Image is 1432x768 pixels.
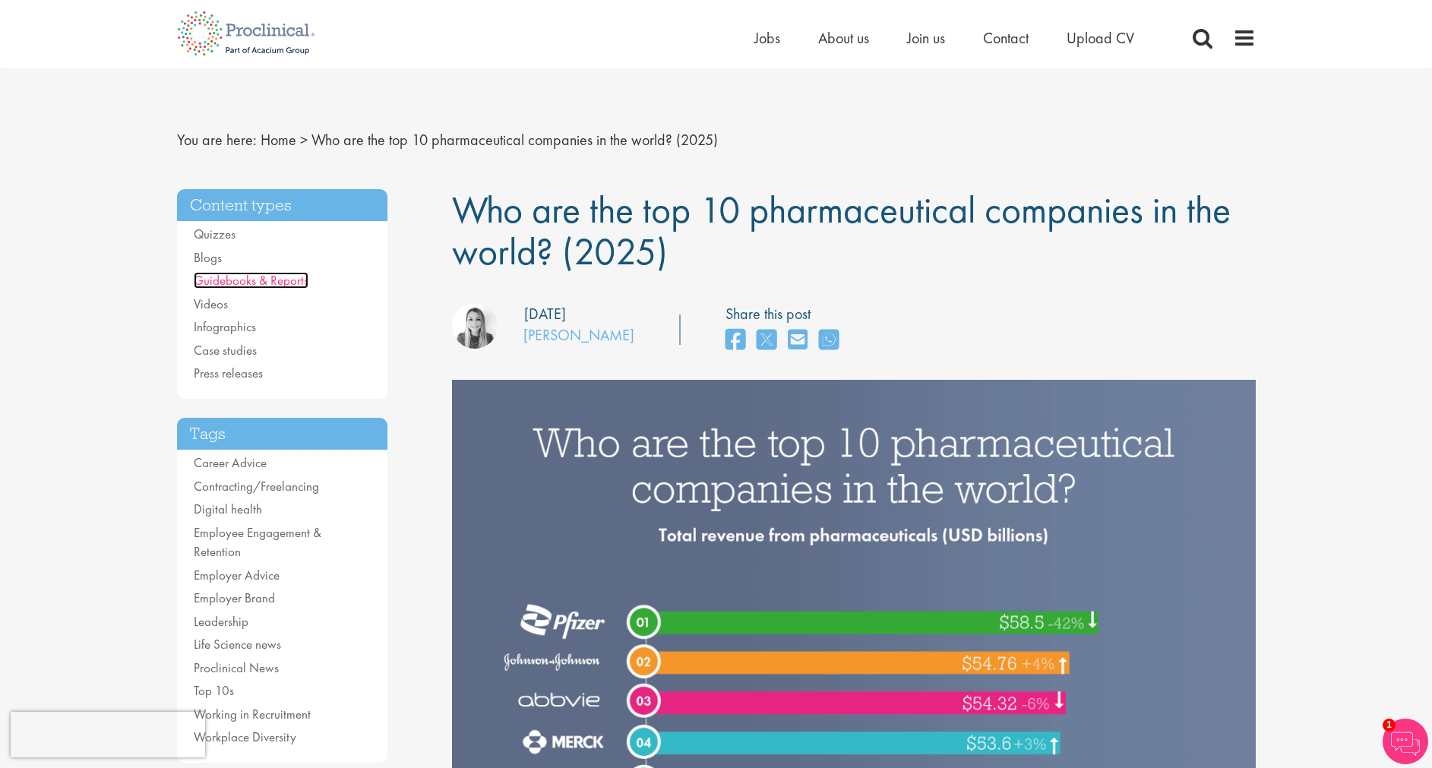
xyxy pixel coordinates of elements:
iframe: reCAPTCHA [11,712,205,757]
span: Who are the top 10 pharmaceutical companies in the world? (2025) [452,185,1231,276]
a: Infographics [194,318,256,335]
a: About us [818,28,869,48]
a: Contracting/Freelancing [194,478,319,495]
img: Hannah Burke [452,303,498,349]
a: Working in Recruitment [194,706,311,722]
div: [DATE] [524,303,566,325]
a: share on facebook [725,324,745,357]
a: Press releases [194,365,263,381]
a: Career Advice [194,454,267,471]
a: Workplace Diversity [194,728,296,745]
a: Contact [983,28,1029,48]
a: share on twitter [757,324,776,357]
a: Join us [907,28,945,48]
a: Jobs [754,28,780,48]
span: Who are the top 10 pharmaceutical companies in the world? (2025) [311,130,718,150]
span: > [300,130,308,150]
h3: Tags [177,418,388,450]
a: Leadership [194,613,248,630]
a: breadcrumb link [261,130,296,150]
a: Upload CV [1067,28,1134,48]
a: Life Science news [194,636,281,653]
a: Videos [194,296,228,312]
a: Digital health [194,501,262,517]
span: You are here: [177,130,257,150]
a: Quizzes [194,226,236,242]
a: Blogs [194,249,222,266]
a: share on whats app [819,324,839,357]
a: [PERSON_NAME] [523,325,634,345]
span: 1 [1383,719,1396,732]
a: Top 10s [194,682,234,699]
h3: Content types [177,189,388,222]
a: Guidebooks & Reports [194,272,308,289]
a: Proclinical News [194,659,279,676]
a: Employer Advice [194,567,280,583]
a: share on email [788,324,808,357]
a: Employer Brand [194,589,275,606]
a: Case studies [194,342,257,359]
a: Employee Engagement & Retention [194,524,321,561]
label: Share this post [725,303,846,325]
img: Chatbot [1383,719,1428,764]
